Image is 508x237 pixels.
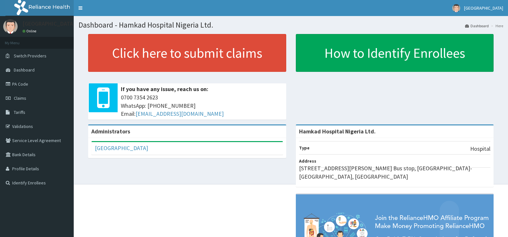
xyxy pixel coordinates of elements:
b: Administrators [91,128,130,135]
span: [GEOGRAPHIC_DATA] [464,5,503,11]
a: [EMAIL_ADDRESS][DOMAIN_NAME] [136,110,224,117]
span: Switch Providers [14,53,46,59]
a: Dashboard [465,23,489,29]
strong: Hamkad Hospital Nigeria Ltd. [299,128,376,135]
p: [GEOGRAPHIC_DATA] [22,21,75,27]
b: If you have any issue, reach us on: [121,85,208,93]
span: Tariffs [14,109,25,115]
p: Hospital [470,145,490,153]
img: User Image [452,4,460,12]
span: Dashboard [14,67,35,73]
a: Click here to submit claims [88,34,286,72]
b: Type [299,145,310,151]
li: Here [489,23,503,29]
span: Claims [14,95,26,101]
p: [STREET_ADDRESS][PERSON_NAME] Bus stop, [GEOGRAPHIC_DATA]-[GEOGRAPHIC_DATA], [GEOGRAPHIC_DATA] [299,164,491,181]
a: [GEOGRAPHIC_DATA] [95,144,148,152]
a: Online [22,29,38,33]
a: How to Identify Enrollees [296,34,494,72]
img: User Image [3,19,18,34]
h1: Dashboard - Hamkad Hospital Nigeria Ltd. [79,21,503,29]
b: Address [299,158,316,164]
span: 0700 7354 2623 WhatsApp: [PHONE_NUMBER] Email: [121,93,283,118]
